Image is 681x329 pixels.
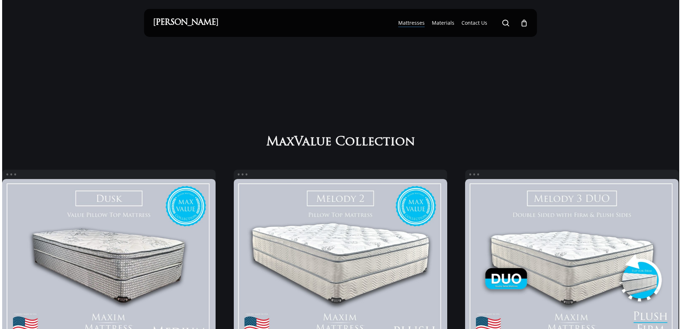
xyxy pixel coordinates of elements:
[153,19,218,27] a: [PERSON_NAME]
[335,135,415,150] span: Collection
[263,134,418,150] h2: MaxValue Collection
[395,9,528,37] nav: Main Menu
[462,19,487,26] a: Contact Us
[266,135,331,150] span: MaxValue
[398,19,425,26] a: Mattresses
[432,19,454,26] a: Materials
[520,19,528,27] a: Cart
